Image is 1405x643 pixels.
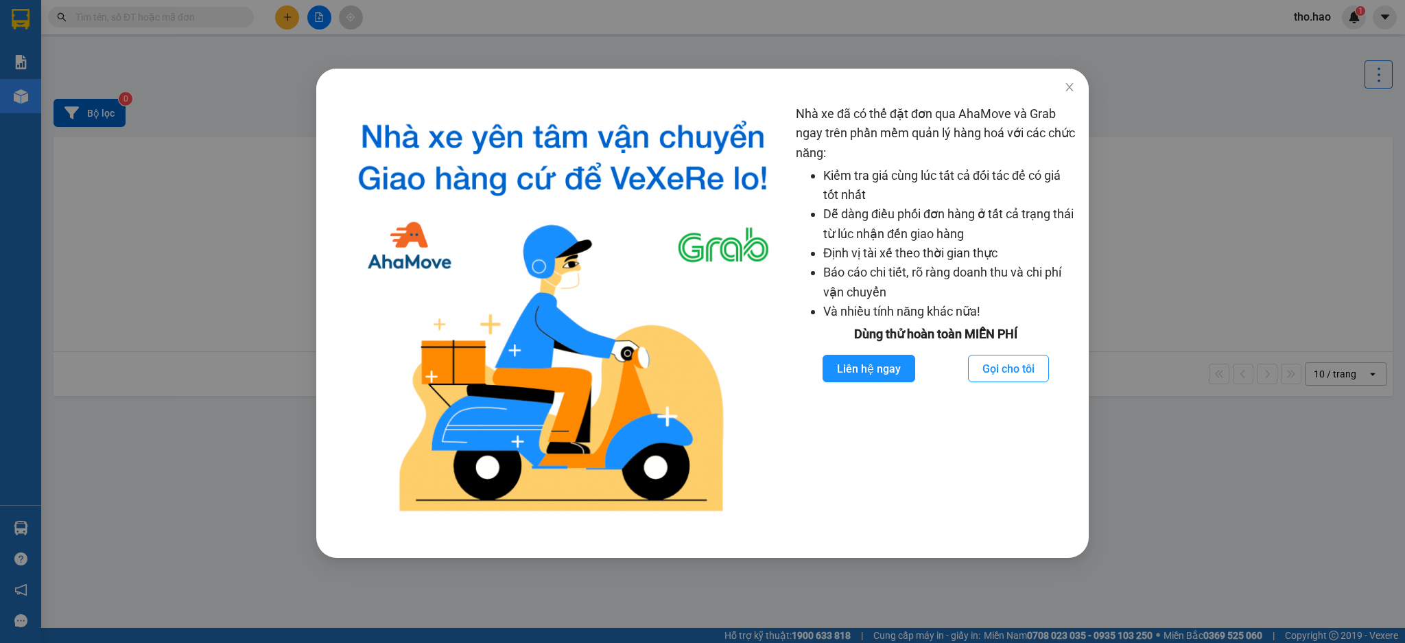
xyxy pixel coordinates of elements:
li: Dễ dàng điều phối đơn hàng ở tất cả trạng thái từ lúc nhận đến giao hàng [823,204,1075,244]
img: logo [341,104,785,524]
div: Nhà xe đã có thể đặt đơn qua AhaMove và Grab ngay trên phần mềm quản lý hàng hoá với các chức năng: [796,104,1075,524]
span: Gọi cho tôi [982,360,1035,377]
li: Kiểm tra giá cùng lúc tất cả đối tác để có giá tốt nhất [823,166,1075,205]
button: Close [1050,69,1089,107]
span: close [1064,82,1075,93]
span: Liên hệ ngay [836,360,900,377]
li: Và nhiều tính năng khác nữa! [823,302,1075,321]
li: Báo cáo chi tiết, rõ ràng doanh thu và chi phí vận chuyển [823,263,1075,302]
button: Gọi cho tôi [968,355,1049,382]
li: Định vị tài xế theo thời gian thực [823,244,1075,263]
button: Liên hệ ngay [822,355,914,382]
div: Dùng thử hoàn toàn MIỄN PHÍ [796,325,1075,344]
